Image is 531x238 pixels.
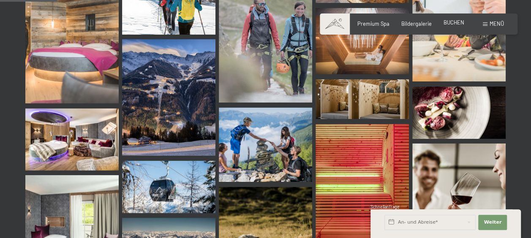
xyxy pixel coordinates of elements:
[25,108,119,170] img: Bildergalerie
[316,79,409,119] img: Wellnesshotels - Chill Lounge - Ruheräume - Ahrntal
[370,204,400,209] span: Schnellanfrage
[357,20,389,27] a: Premium Spa
[478,215,507,230] button: Weiter
[219,108,312,182] img: Bildergalerie
[484,219,501,226] span: Weiter
[412,87,506,139] img: Bildergalerie
[444,19,464,26] a: BUCHEN
[490,20,504,27] span: Menü
[122,161,215,213] img: Bildergalerie
[122,39,215,156] img: Bildergalerie
[401,20,432,27] a: Bildergalerie
[412,143,506,237] img: Bildergalerie
[316,8,409,75] img: Bildergalerie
